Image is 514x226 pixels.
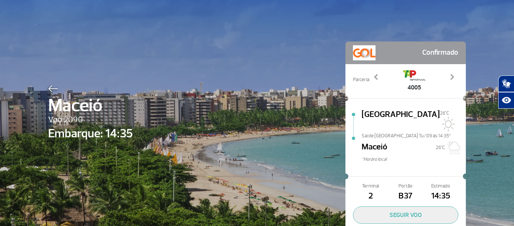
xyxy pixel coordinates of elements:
span: 4005 [403,83,426,92]
span: Embarque: 14:35 [48,125,133,143]
span: 26°C [436,145,445,151]
span: Terminal [353,183,388,190]
span: *Horáro local [362,156,466,163]
span: Portão [388,183,423,190]
span: B37 [388,190,423,203]
span: Maceió [362,141,387,156]
span: 14:35 [423,190,458,203]
span: [GEOGRAPHIC_DATA] [362,108,440,132]
img: Sol [440,117,455,132]
button: Abrir tradutor de língua de sinais. [498,75,514,92]
span: Sai de [GEOGRAPHIC_DATA] Tu/09 às 14:35* [362,132,466,138]
span: Voo 2090 [48,114,133,126]
img: Sol e Chuva [445,140,460,155]
span: 26°C [440,110,449,116]
span: Estimado [423,183,458,190]
span: Parceria: [353,76,370,83]
div: Plugin de acessibilidade da Hand Talk. [498,75,514,109]
span: 2 [353,190,388,203]
button: SEGUIR VOO [353,206,458,224]
span: Maceió [48,92,133,119]
span: Confirmado [422,45,458,60]
button: Abrir recursos assistivos. [498,92,514,109]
